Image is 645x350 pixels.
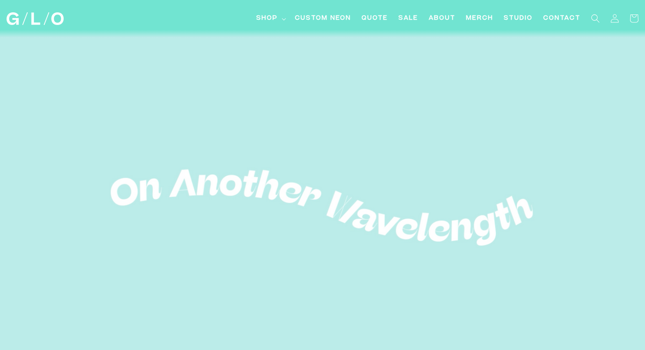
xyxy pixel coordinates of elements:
[398,14,418,23] span: SALE
[538,9,586,29] a: Contact
[251,9,290,29] summary: Shop
[429,14,455,23] span: About
[423,9,461,29] a: About
[7,12,64,25] img: GLO Studio
[3,9,67,29] a: GLO Studio
[362,14,388,23] span: Quote
[461,9,498,29] a: Merch
[498,9,538,29] a: Studio
[504,14,533,23] span: Studio
[356,9,393,29] a: Quote
[290,9,356,29] a: Custom Neon
[466,14,493,23] span: Merch
[543,14,580,23] span: Contact
[586,9,605,28] summary: Search
[393,9,423,29] a: SALE
[256,14,278,23] span: Shop
[295,14,351,23] span: Custom Neon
